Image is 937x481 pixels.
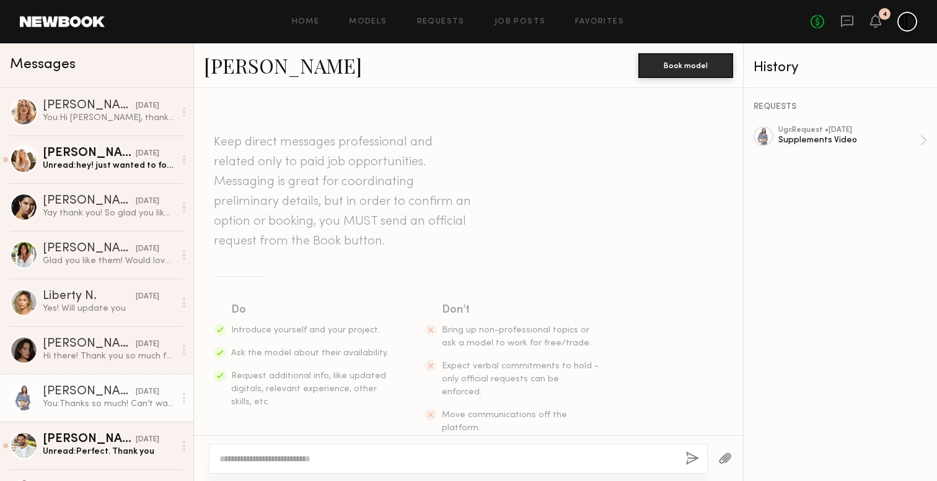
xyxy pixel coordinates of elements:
[204,52,362,79] a: [PERSON_NAME]
[442,411,567,432] span: Move communications off the platform.
[136,243,159,255] div: [DATE]
[778,126,927,155] a: ugcRequest •[DATE]Supplements Video
[43,338,136,350] div: [PERSON_NAME]
[417,18,465,26] a: Requests
[43,398,175,410] div: You: Thanks so much! Can’t wait to see your magic ✨
[442,301,600,319] div: Don’t
[231,326,380,334] span: Introduce yourself and your project.
[638,53,733,78] button: Book model
[43,195,136,207] div: [PERSON_NAME]
[778,134,920,146] div: Supplements Video
[136,386,159,398] div: [DATE]
[136,291,159,303] div: [DATE]
[43,207,175,219] div: Yay thank you! So glad you like it :) let me know if you ever need anymore videos xx love the pro...
[136,148,159,160] div: [DATE]
[136,100,159,112] div: [DATE]
[43,433,136,446] div: [PERSON_NAME]
[43,243,136,255] div: [PERSON_NAME]
[442,362,599,396] span: Expect verbal commitments to hold - only official requests can be enforced.
[43,303,175,314] div: Yes! Will update you
[136,196,159,207] div: [DATE]
[43,160,175,171] div: Unread: hey! just wanted to follow up
[231,349,389,357] span: Ask the model about their availability.
[43,446,175,457] div: Unread: Perfect. Thank you
[754,61,927,75] div: History
[10,58,76,72] span: Messages
[638,59,733,70] a: Book model
[231,372,386,406] span: Request additional info, like updated digitals, relevant experience, other skills, etc.
[43,100,136,112] div: [PERSON_NAME]
[575,18,624,26] a: Favorites
[43,386,136,398] div: [PERSON_NAME]
[136,434,159,446] div: [DATE]
[43,147,136,160] div: [PERSON_NAME]
[882,11,887,18] div: 4
[292,18,320,26] a: Home
[231,301,390,319] div: Do
[43,112,175,124] div: You: Hi [PERSON_NAME], thank you so much!
[43,290,136,303] div: Liberty N.
[43,350,175,362] div: Hi there! Thank you so much for sending over the example videos. I will review those now and begi...
[136,339,159,350] div: [DATE]
[754,103,927,111] div: REQUESTS
[349,18,387,26] a: Models
[214,132,474,251] header: Keep direct messages professional and related only to paid job opportunities. Messaging is great ...
[43,255,175,267] div: Glad you like them! Would love to work together again🤍
[495,18,546,26] a: Job Posts
[778,126,920,134] div: ugc Request • [DATE]
[442,326,591,347] span: Bring up non-professional topics or ask a model to work for free/trade.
